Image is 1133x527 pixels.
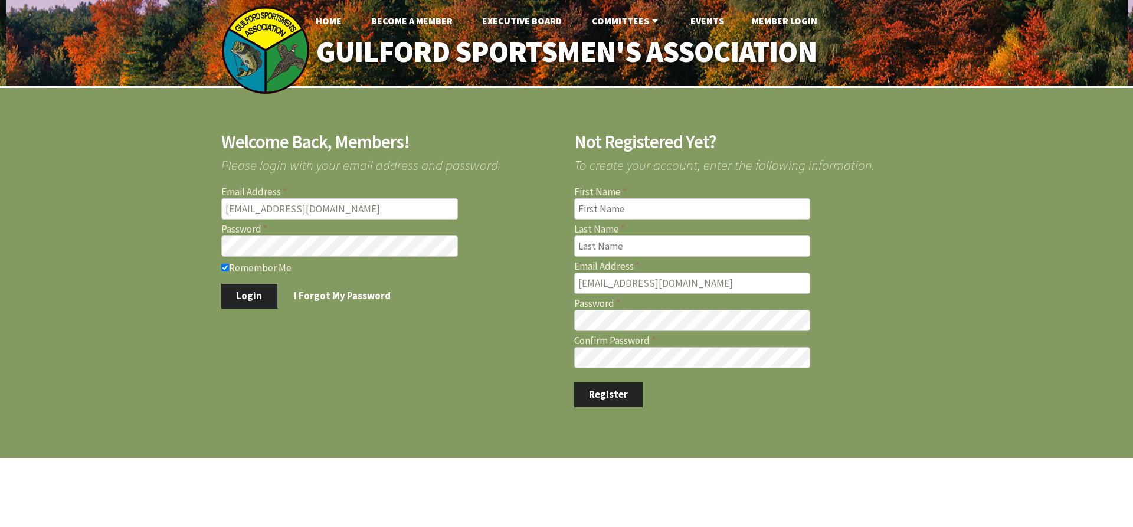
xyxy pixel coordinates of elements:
[582,9,670,32] a: Committees
[221,224,559,234] label: Password
[362,9,462,32] a: Become A Member
[221,264,229,271] input: Remember Me
[574,133,912,151] h2: Not Registered Yet?
[279,284,406,309] a: I Forgot My Password
[574,382,643,407] button: Register
[221,6,310,94] img: logo_sm.png
[574,273,811,294] input: Email Address
[221,133,559,151] h2: Welcome Back, Members!
[574,187,912,197] label: First Name
[574,151,912,172] span: To create your account, enter the following information.
[574,261,912,271] label: Email Address
[292,27,842,77] a: Guilford Sportsmen's Association
[221,198,458,220] input: Email Address
[574,299,912,309] label: Password
[574,198,811,220] input: First Name
[221,261,559,273] label: Remember Me
[574,224,912,234] label: Last Name
[681,9,733,32] a: Events
[574,336,912,346] label: Confirm Password
[221,284,277,309] button: Login
[473,9,571,32] a: Executive Board
[574,235,811,257] input: Last Name
[742,9,827,32] a: Member Login
[221,151,559,172] span: Please login with your email address and password.
[306,9,351,32] a: Home
[221,187,559,197] label: Email Address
